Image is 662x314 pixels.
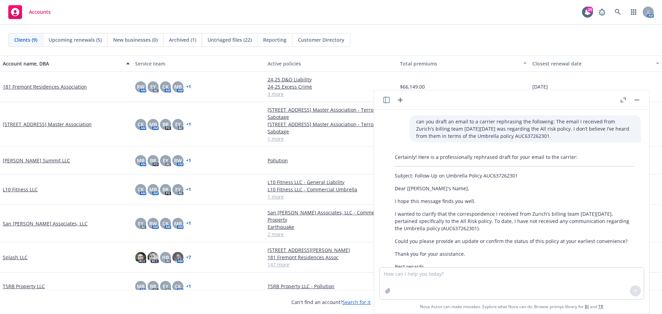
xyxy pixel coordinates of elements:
span: $66,149.00 [400,83,425,90]
a: Pollution [268,157,394,164]
a: Search for it [342,299,371,305]
a: Report a Bug [595,5,609,19]
p: I hope this message finds you well. [395,197,634,205]
span: MB [137,283,144,290]
span: Can't find an account? [291,298,371,306]
span: MB [149,121,157,128]
div: Closest renewal date [532,60,652,67]
span: CK [138,121,144,128]
span: Clients (9) [14,36,37,43]
span: CK [162,220,169,227]
span: BR [150,157,156,164]
span: EY [163,157,168,164]
div: Account name, DBA [3,60,122,67]
p: I wanted to clarify that the correspondence I received from Zurich’s billing team [DATE][DATE], p... [395,210,634,232]
span: BR [150,283,156,290]
p: can you draft an email to a carrier rephrasing the following: The email I received from Zurich’s ... [416,118,634,140]
img: photo [135,252,146,263]
img: photo [172,252,183,263]
span: CK [138,186,144,193]
p: Could you please provide an update or confirm the status of this policy at your earliest convenie... [395,237,634,245]
a: + 7 [186,255,191,260]
button: Total premiums [397,55,530,72]
span: MB [174,220,182,227]
a: TR [598,304,603,310]
a: Earthquake [268,223,394,231]
a: 24-25 Excess Crime [268,83,394,90]
span: CK [175,283,181,290]
a: 147 more [268,261,394,268]
a: + 1 [186,85,191,89]
a: + 1 [186,188,191,192]
span: CK [162,83,169,90]
span: EY [163,283,168,290]
div: Total premiums [400,60,519,67]
a: Accounts [6,2,53,22]
a: 2 more [268,231,394,238]
p: Certainly! Here is a professionally rephrased draft for your email to the carrier: [395,153,634,161]
span: EY [150,83,156,90]
span: RW [137,83,144,90]
button: Closest renewal date [530,55,662,72]
a: 181 Fremont Residences Assoc [268,254,394,261]
span: MB [174,83,182,90]
span: EY [175,121,181,128]
a: San [PERSON_NAME] Associates, LLC - Commercial Property [268,209,394,223]
span: EY [138,220,143,227]
a: TSRB Property LLC - Pollution [268,283,394,290]
a: San [PERSON_NAME] Associates, LLC [3,220,88,227]
a: + 1 [186,122,191,126]
a: + 1 [186,221,191,225]
p: Thank you for your assistance. [395,250,634,257]
a: + 1 [186,159,191,163]
div: Active policies [268,60,394,67]
a: [STREET_ADDRESS][PERSON_NAME] [268,246,394,254]
div: Service team [135,60,262,67]
span: MB [137,157,144,164]
span: RW [149,220,157,227]
span: [DATE] [532,83,548,90]
span: Customer Directory [298,36,344,43]
a: TSRB Property LLC [3,283,45,290]
a: Search [611,5,625,19]
div: 28 [587,7,593,13]
a: 3 more [268,90,394,98]
span: BR [162,121,169,128]
a: 1 more [268,193,394,200]
a: 1 more [268,135,394,142]
span: Accounts [29,9,51,15]
a: + 1 [186,284,191,288]
p: Dear [[PERSON_NAME]'s Name], [395,185,634,192]
span: New businesses (0) [113,36,158,43]
button: Active policies [265,55,397,72]
a: 24-25 D&O Liability [268,76,394,83]
a: L10 Fitness LLC - General Liability [268,179,394,186]
span: Nova Assist can make mistakes. Explore what Nova can do: Browse prompt library for and [420,300,603,314]
span: BR [162,186,169,193]
a: L10 Fitness LLC - Commercial Umbrella [268,186,394,193]
span: Upcoming renewals (5) [49,36,102,43]
a: [PERSON_NAME] Summit LLC [3,157,70,164]
p: Best regards, [Your Name] [Your Position] [Your Contact Information] [Your Company] [395,263,634,299]
img: photo [148,252,159,263]
button: Service team [132,55,265,72]
span: EY [175,186,181,193]
a: [STREET_ADDRESS] Master Association [3,121,92,128]
span: HB [162,254,169,261]
span: Reporting [263,36,287,43]
span: MB [149,186,157,193]
a: 181 Fremont Residences Association [3,83,87,90]
a: [STREET_ADDRESS] Master Association - Terrorism and Sabotage [268,106,394,121]
a: Switch app [627,5,641,19]
span: Untriaged files (22) [208,36,252,43]
a: BI [585,304,589,310]
a: L10 Fitness LLC [3,186,38,193]
a: [STREET_ADDRESS] Master Association - Terrorism and Sabotage [268,121,394,135]
a: Splash LLC [3,254,28,261]
span: Archived (1) [169,36,196,43]
p: Subject: Follow-Up on Umbrella Policy AUC637262301 [395,172,634,179]
span: RW [174,157,182,164]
